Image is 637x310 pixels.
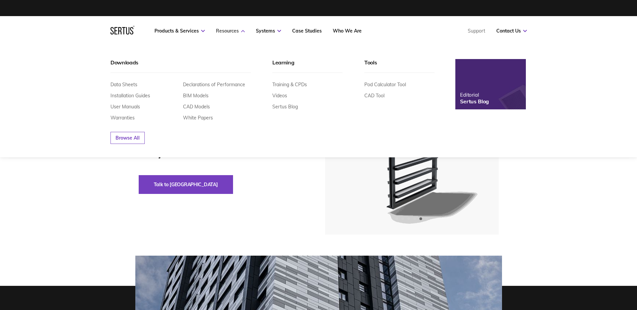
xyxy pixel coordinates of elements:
span: Go to slide 4 [413,217,416,220]
a: User Manuals [110,104,140,110]
a: Warranties [110,115,135,121]
a: BIM Models [183,93,209,99]
button: Talk to [GEOGRAPHIC_DATA] [139,175,233,194]
a: Systems [256,28,281,34]
a: Declarations of Performance [183,82,245,88]
div: Editorial [460,92,489,98]
a: Who We Are [333,28,362,34]
a: EditorialSertus Blog [455,59,526,109]
a: White Papers [183,115,213,121]
a: Contact Us [496,28,527,34]
a: Products & Services [154,28,205,34]
a: CAD Tool [364,93,384,99]
a: Installation Guides [110,93,150,99]
a: Browse All [110,132,145,144]
div: Learning [272,59,343,73]
a: Videos [272,93,287,99]
a: Pod Calculator Tool [364,82,406,88]
span: Go to slide 2 [401,217,404,220]
span: Go to slide 6 [425,217,428,220]
iframe: Chat Widget [516,232,637,310]
a: Training & CPDs [272,82,307,88]
a: Resources [216,28,245,34]
div: Sertus Blog [460,98,489,105]
h1: Façade Louvre Blade – Residential Glass (FLB-RG) [139,109,305,159]
a: Sertus Blog [272,104,298,110]
a: CAD Models [183,104,210,110]
div: Tools [364,59,435,73]
a: Case Studies [292,28,322,34]
span: Go to slide 1 [395,217,398,220]
div: Downloads [110,59,251,73]
a: Data Sheets [110,82,137,88]
a: Support [468,28,485,34]
span: Go to slide 3 [407,217,410,220]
